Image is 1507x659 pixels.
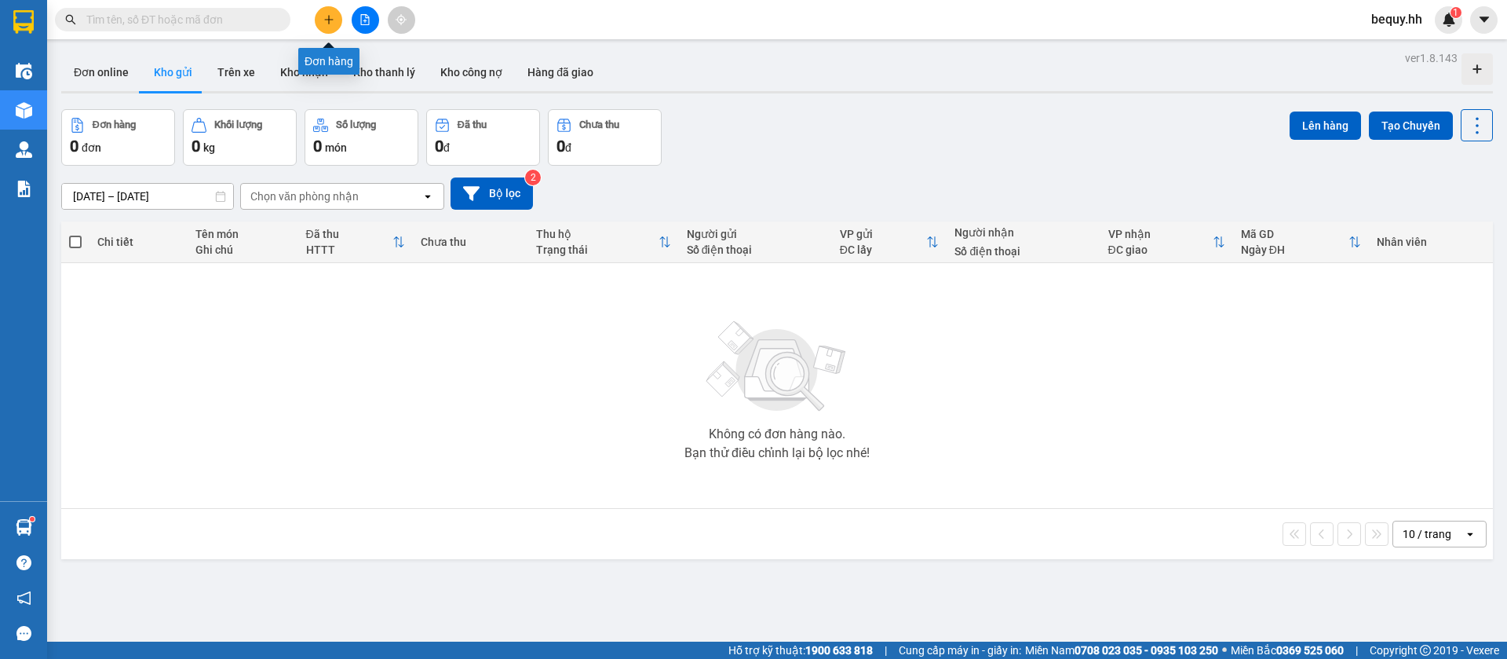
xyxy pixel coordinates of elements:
[61,109,175,166] button: Đơn hàng0đơn
[250,189,359,204] div: Chọn văn phòng nhận
[515,53,606,91] button: Hàng đã giao
[336,119,376,130] div: Số lượng
[65,14,76,25] span: search
[86,11,272,28] input: Tìm tên, số ĐT hoặc mã đơn
[16,555,31,570] span: question-circle
[305,109,418,166] button: Số lượng0món
[954,226,1092,239] div: Người nhận
[1231,642,1344,659] span: Miền Bắc
[1356,642,1358,659] span: |
[141,53,205,91] button: Kho gửi
[1453,7,1458,18] span: 1
[13,10,34,34] img: logo-vxr
[536,228,659,240] div: Thu hộ
[93,119,136,130] div: Đơn hàng
[16,519,32,536] img: warehouse-icon
[214,119,262,130] div: Khối lượng
[428,53,515,91] button: Kho công nợ
[556,137,565,156] span: 0
[709,428,845,441] div: Không có đơn hàng nào.
[306,228,393,240] div: Đã thu
[728,642,873,659] span: Hỗ trợ kỹ thuật:
[62,184,233,209] input: Select a date range.
[565,141,571,154] span: đ
[1233,221,1369,263] th: Toggle SortBy
[899,642,1021,659] span: Cung cấp máy in - giấy in:
[435,137,443,156] span: 0
[1377,236,1485,248] div: Nhân viên
[195,243,290,256] div: Ghi chú
[1222,647,1227,654] span: ⚪️
[195,228,290,240] div: Tên món
[451,178,533,210] button: Bộ lọc
[16,591,31,606] span: notification
[61,53,141,91] button: Đơn online
[426,109,540,166] button: Đã thu0đ
[421,190,434,203] svg: open
[1359,9,1435,29] span: bequy.hh
[525,170,541,185] sup: 2
[205,53,268,91] button: Trên xe
[97,236,179,248] div: Chi tiết
[421,236,520,248] div: Chưa thu
[840,228,927,240] div: VP gửi
[315,6,342,34] button: plus
[458,119,487,130] div: Đã thu
[359,14,370,25] span: file-add
[298,221,414,263] th: Toggle SortBy
[1108,243,1213,256] div: ĐC giao
[388,6,415,34] button: aim
[396,14,407,25] span: aim
[352,6,379,34] button: file-add
[16,102,32,119] img: warehouse-icon
[203,141,215,154] span: kg
[1108,228,1213,240] div: VP nhận
[1075,644,1218,657] strong: 0708 023 035 - 0935 103 250
[306,243,393,256] div: HTTT
[16,181,32,197] img: solution-icon
[954,245,1092,258] div: Số điện thoại
[341,53,428,91] button: Kho thanh lý
[536,243,659,256] div: Trạng thái
[70,137,78,156] span: 0
[16,141,32,158] img: warehouse-icon
[443,141,450,154] span: đ
[1241,228,1348,240] div: Mã GD
[840,243,927,256] div: ĐC lấy
[1025,642,1218,659] span: Miền Nam
[1450,7,1461,18] sup: 1
[1241,243,1348,256] div: Ngày ĐH
[325,141,347,154] span: món
[687,228,824,240] div: Người gửi
[1464,528,1476,540] svg: open
[528,221,679,263] th: Toggle SortBy
[298,48,359,75] div: Đơn hàng
[885,642,887,659] span: |
[1403,526,1451,542] div: 10 / trang
[579,119,619,130] div: Chưa thu
[832,221,947,263] th: Toggle SortBy
[1420,645,1431,656] span: copyright
[687,243,824,256] div: Số điện thoại
[699,312,856,422] img: svg+xml;base64,PHN2ZyBjbGFzcz0ibGlzdC1wbHVnX19zdmciIHhtbG5zPSJodHRwOi8vd3d3LnczLm9yZy8yMDAwL3N2Zy...
[268,53,341,91] button: Kho nhận
[1477,13,1491,27] span: caret-down
[1276,644,1344,657] strong: 0369 525 060
[16,63,32,79] img: warehouse-icon
[313,137,322,156] span: 0
[323,14,334,25] span: plus
[16,626,31,641] span: message
[684,447,870,459] div: Bạn thử điều chỉnh lại bộ lọc nhé!
[1442,13,1456,27] img: icon-new-feature
[192,137,200,156] span: 0
[1470,6,1498,34] button: caret-down
[183,109,297,166] button: Khối lượng0kg
[1405,49,1458,67] div: ver 1.8.143
[805,644,873,657] strong: 1900 633 818
[82,141,101,154] span: đơn
[30,517,35,522] sup: 1
[1369,112,1453,140] button: Tạo Chuyến
[1461,53,1493,85] div: Tạo kho hàng mới
[1100,221,1233,263] th: Toggle SortBy
[1290,112,1361,140] button: Lên hàng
